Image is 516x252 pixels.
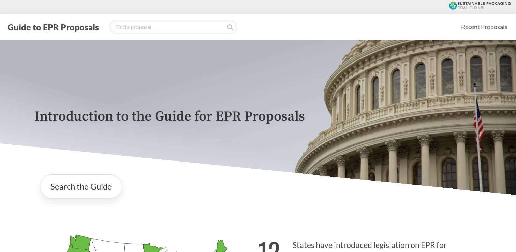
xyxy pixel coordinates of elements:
[109,20,237,34] input: Find a proposal
[458,19,511,34] a: Recent Proposals
[5,22,101,32] button: Guide to EPR Proposals
[34,109,482,124] p: Introduction to the Guide for EPR Proposals
[40,174,122,198] a: Search the Guide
